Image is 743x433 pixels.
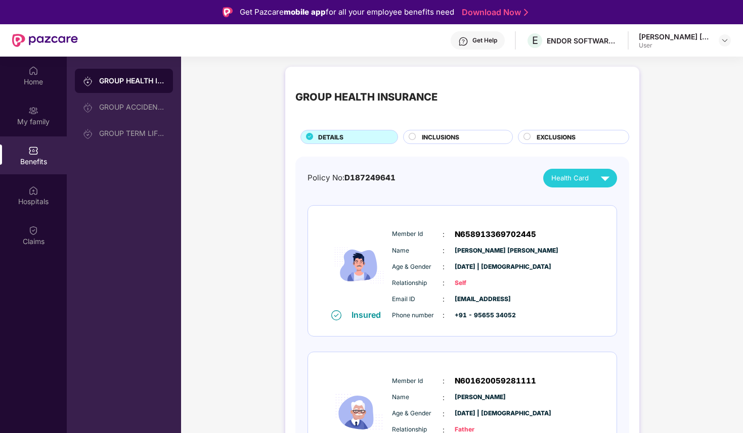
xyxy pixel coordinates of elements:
img: Logo [223,7,233,17]
div: GROUP HEALTH INSURANCE [295,89,438,105]
div: GROUP HEALTH INSURANCE [99,76,165,86]
span: Name [392,393,443,402]
span: Member Id [392,229,443,239]
img: Stroke [524,7,528,18]
span: [DATE] | [DEMOGRAPHIC_DATA] [455,262,505,272]
span: Phone number [392,311,443,320]
div: Insured [352,310,387,320]
span: [DATE] | [DEMOGRAPHIC_DATA] [455,409,505,418]
span: [PERSON_NAME] [PERSON_NAME] [455,246,505,256]
img: svg+xml;base64,PHN2ZyBpZD0iSG9zcGl0YWxzIiB4bWxucz0iaHR0cDovL3d3dy53My5vcmcvMjAwMC9zdmciIHdpZHRoPS... [28,185,38,196]
span: Age & Gender [392,409,443,418]
span: : [443,408,445,419]
img: svg+xml;base64,PHN2ZyBpZD0iSGVscC0zMngzMiIgeG1sbnM9Imh0dHA6Ly93d3cudzMub3JnLzIwMDAvc3ZnIiB3aWR0aD... [458,36,468,46]
div: Get Help [472,36,497,44]
div: GROUP ACCIDENTAL INSURANCE [99,103,165,111]
div: GROUP TERM LIFE INSURANCE [99,129,165,137]
span: : [443,277,445,288]
span: : [443,229,445,240]
img: svg+xml;base64,PHN2ZyB3aWR0aD0iMjAiIGhlaWdodD0iMjAiIHZpZXdCb3g9IjAgMCAyMCAyMCIgZmlsbD0ibm9uZSIgeG... [83,76,93,86]
img: New Pazcare Logo [12,34,78,47]
button: Health Card [543,169,617,187]
span: Email ID [392,295,443,304]
img: svg+xml;base64,PHN2ZyB3aWR0aD0iMjAiIGhlaWdodD0iMjAiIHZpZXdCb3g9IjAgMCAyMCAyMCIgZmlsbD0ibm9uZSIgeG... [83,103,93,113]
span: : [443,261,445,272]
span: N601620059281111 [455,375,536,387]
div: User [639,41,710,50]
div: Get Pazcare for all your employee benefits need [240,6,454,18]
img: svg+xml;base64,PHN2ZyB4bWxucz0iaHR0cDovL3d3dy53My5vcmcvMjAwMC9zdmciIHdpZHRoPSIxNiIgaGVpZ2h0PSIxNi... [331,310,341,320]
span: : [443,310,445,321]
span: D187249641 [344,173,396,182]
span: Health Card [551,173,589,183]
span: [PERSON_NAME] [455,393,505,402]
span: [EMAIL_ADDRESS] [455,295,505,304]
span: DETAILS [318,132,343,142]
span: : [443,375,445,387]
img: svg+xml;base64,PHN2ZyB4bWxucz0iaHR0cDovL3d3dy53My5vcmcvMjAwMC9zdmciIHZpZXdCb3g9IjAgMCAyNCAyNCIgd2... [596,169,614,187]
div: ENDOR SOFTWARE PRIVATE LIMITED [547,36,618,45]
span: Age & Gender [392,262,443,272]
span: EXCLUSIONS [537,132,576,142]
div: Policy No: [308,172,396,184]
strong: mobile app [284,7,326,17]
span: Relationship [392,278,443,288]
span: INCLUSIONS [422,132,459,142]
img: svg+xml;base64,PHN2ZyB3aWR0aD0iMjAiIGhlaWdodD0iMjAiIHZpZXdCb3g9IjAgMCAyMCAyMCIgZmlsbD0ibm9uZSIgeG... [28,106,38,116]
img: svg+xml;base64,PHN2ZyB3aWR0aD0iMjAiIGhlaWdodD0iMjAiIHZpZXdCb3g9IjAgMCAyMCAyMCIgZmlsbD0ibm9uZSIgeG... [83,129,93,139]
span: Self [455,278,505,288]
span: : [443,245,445,256]
span: E [532,34,538,46]
img: svg+xml;base64,PHN2ZyBpZD0iQmVuZWZpdHMiIHhtbG5zPSJodHRwOi8vd3d3LnczLm9yZy8yMDAwL3N2ZyIgd2lkdGg9Ij... [28,146,38,156]
span: +91 - 95655 34052 [455,311,505,320]
span: Name [392,246,443,256]
span: : [443,392,445,403]
span: Member Id [392,376,443,386]
img: svg+xml;base64,PHN2ZyBpZD0iRHJvcGRvd24tMzJ4MzIiIHhtbG5zPSJodHRwOi8vd3d3LnczLm9yZy8yMDAwL3N2ZyIgd2... [721,36,729,44]
a: Download Now [462,7,525,18]
img: svg+xml;base64,PHN2ZyBpZD0iSG9tZSIgeG1sbnM9Imh0dHA6Ly93d3cudzMub3JnLzIwMDAvc3ZnIiB3aWR0aD0iMjAiIG... [28,66,38,76]
div: [PERSON_NAME] [PERSON_NAME] [639,32,710,41]
img: svg+xml;base64,PHN2ZyBpZD0iQ2xhaW0iIHhtbG5zPSJodHRwOi8vd3d3LnczLm9yZy8yMDAwL3N2ZyIgd2lkdGg9IjIwIi... [28,225,38,235]
img: icon [329,221,389,309]
span: : [443,294,445,305]
span: N658913369702445 [455,228,536,240]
